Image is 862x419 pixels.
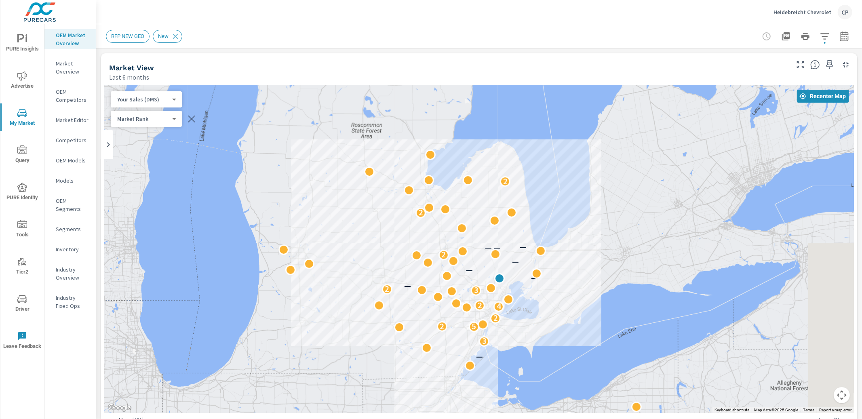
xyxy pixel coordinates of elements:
a: Report a map error [819,408,851,412]
p: 5 [472,322,476,331]
div: Market Editor [44,114,96,126]
p: Industry Fixed Ops [56,294,89,310]
p: Competitors [56,136,89,144]
p: Your Sales (DMS) [117,96,169,103]
button: Select Date Range [836,28,852,44]
span: Map data ©2025 Google [754,408,798,412]
p: — [411,251,417,260]
p: OEM Models [56,156,89,164]
p: — [476,352,483,362]
p: — [466,265,473,275]
button: Make Fullscreen [794,58,807,71]
span: Find the biggest opportunities in your market for your inventory. Understand by postal code where... [810,60,820,69]
div: Your Sales (DMS) [111,115,175,123]
button: Apply Filters [817,28,833,44]
p: 3 [482,336,486,346]
p: 2 [503,177,507,186]
button: Print Report [797,28,814,44]
p: Market Editor [56,116,89,124]
a: Open this area in Google Maps (opens a new window) [106,402,133,413]
span: Advertise [3,71,42,91]
p: Industry Overview [56,265,89,282]
p: — [442,273,449,283]
div: OEM Segments [44,195,96,215]
button: "Export Report to PDF" [778,28,794,44]
p: Market Overview [56,59,89,76]
p: — [512,257,518,267]
p: — [485,244,492,253]
span: PURE Insights [3,34,42,54]
span: PURE Identity [3,183,42,202]
span: RFP NEW GEO [106,33,149,39]
p: 2 [477,301,482,310]
p: Segments [56,225,89,233]
div: CP [838,5,852,19]
p: OEM Segments [56,197,89,213]
span: Leave Feedback [3,331,42,351]
div: OEM Models [44,154,96,166]
p: — [493,244,500,253]
p: Models [56,177,89,185]
div: nav menu [0,24,44,359]
button: Keyboard shortcuts [714,407,749,413]
span: Query [3,145,42,165]
h5: Market View [109,63,154,72]
span: Recenter Map [800,93,846,100]
p: — [531,273,538,283]
p: 2 [440,322,444,331]
p: 2 [441,250,446,259]
div: Inventory [44,243,96,255]
div: Market Overview [44,57,96,78]
button: Minimize Widget [839,58,852,71]
div: Segments [44,223,96,235]
p: OEM Competitors [56,88,89,104]
span: Driver [3,294,42,314]
div: OEM Market Overview [44,29,96,49]
div: OEM Competitors [44,86,96,106]
button: Map camera controls [834,387,850,403]
p: 2 [493,313,497,323]
p: 4 [496,301,501,311]
p: — [404,281,411,291]
span: New [153,33,173,39]
div: Industry Fixed Ops [44,292,96,312]
span: Save this to your personalized report [823,58,836,71]
div: Industry Overview [44,263,96,284]
p: Last 6 months [109,72,149,82]
div: New [153,30,182,43]
img: Google [106,402,133,413]
p: Market Rank [117,115,169,122]
div: Competitors [44,134,96,146]
p: 2 [385,284,389,294]
p: Inventory [56,245,89,253]
p: Heidebreicht Chevrolet [773,8,831,16]
span: Tier2 [3,257,42,277]
p: — [520,242,527,252]
p: OEM Market Overview [56,31,89,47]
a: Terms (opens in new tab) [803,408,814,412]
span: Tools [3,220,42,240]
button: Recenter Map [797,90,849,103]
p: 2 [418,208,423,217]
div: Your Sales (DMS) [111,96,175,103]
p: 3 [474,285,478,295]
div: Models [44,175,96,187]
span: My Market [3,108,42,128]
